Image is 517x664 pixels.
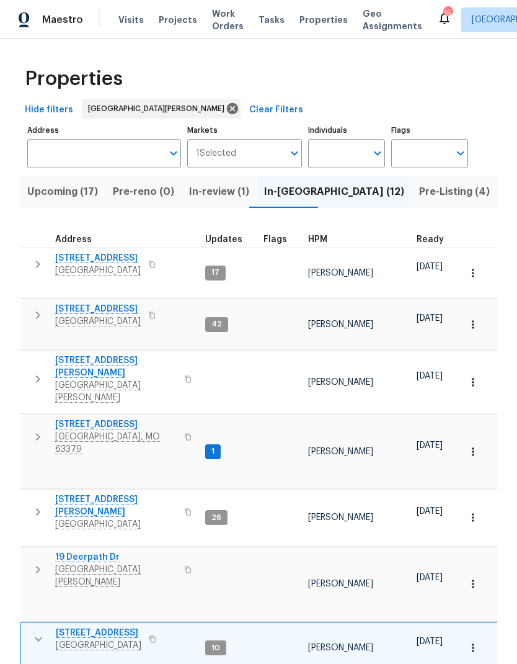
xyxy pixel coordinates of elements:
[27,127,181,134] label: Address
[417,235,455,244] div: Earliest renovation start date (first business day after COE or Checkout)
[443,7,452,20] div: 15
[308,235,327,244] span: HPM
[417,372,443,380] span: [DATE]
[206,643,225,653] span: 10
[308,378,373,387] span: [PERSON_NAME]
[417,507,443,516] span: [DATE]
[206,267,224,278] span: 17
[258,16,285,24] span: Tasks
[308,320,373,329] span: [PERSON_NAME]
[20,99,78,122] button: Hide filters
[206,319,227,330] span: 42
[299,14,348,26] span: Properties
[417,314,443,323] span: [DATE]
[88,102,229,115] span: [GEOGRAPHIC_DATA][PERSON_NAME]
[118,14,144,26] span: Visits
[159,14,197,26] span: Projects
[391,127,468,134] label: Flags
[189,183,249,200] span: In-review (1)
[419,183,490,200] span: Pre-Listing (4)
[264,183,404,200] span: In-[GEOGRAPHIC_DATA] (12)
[206,513,226,523] span: 26
[363,7,422,32] span: Geo Assignments
[417,441,443,450] span: [DATE]
[308,447,373,456] span: [PERSON_NAME]
[42,14,83,26] span: Maestro
[205,235,242,244] span: Updates
[308,127,385,134] label: Individuals
[308,269,373,277] span: [PERSON_NAME]
[187,127,303,134] label: Markets
[196,148,236,159] span: 1 Selected
[308,513,373,522] span: [PERSON_NAME]
[417,637,443,646] span: [DATE]
[55,235,92,244] span: Address
[308,644,373,652] span: [PERSON_NAME]
[417,262,443,271] span: [DATE]
[25,102,73,118] span: Hide filters
[27,183,98,200] span: Upcoming (17)
[25,73,123,85] span: Properties
[206,446,219,457] span: 1
[417,573,443,582] span: [DATE]
[212,7,244,32] span: Work Orders
[113,183,174,200] span: Pre-reno (0)
[82,99,241,119] div: [GEOGRAPHIC_DATA][PERSON_NAME]
[249,102,303,118] span: Clear Filters
[452,145,469,162] button: Open
[417,235,444,244] span: Ready
[244,99,308,122] button: Clear Filters
[263,235,287,244] span: Flags
[286,145,303,162] button: Open
[308,580,373,588] span: [PERSON_NAME]
[369,145,386,162] button: Open
[165,145,182,162] button: Open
